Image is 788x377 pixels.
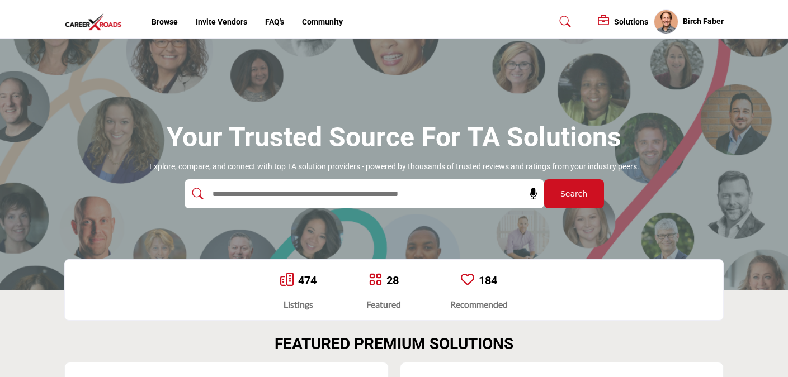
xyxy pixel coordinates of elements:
a: 28 [386,274,399,287]
a: Go to Recommended [461,273,474,288]
a: Community [302,17,343,26]
a: Invite Vendors [196,17,247,26]
button: Search [544,179,604,208]
h5: Birch Faber [683,16,724,27]
div: Recommended [450,298,508,311]
a: 474 [298,274,317,287]
p: Explore, compare, and connect with top TA solution providers - powered by thousands of trusted re... [149,161,639,173]
img: Site Logo [64,13,128,31]
div: Listings [280,298,317,311]
a: Go to Featured [369,273,382,288]
button: Show hide supplier dropdown [654,9,678,34]
div: Featured [366,298,401,311]
a: Search [549,13,578,31]
a: 184 [479,274,497,287]
span: Search [560,188,587,200]
h5: Solutions [614,17,648,27]
h2: FEATURED PREMIUM SOLUTIONS [275,335,513,354]
h1: Your Trusted Source for TA Solutions [167,120,621,155]
a: Browse [152,17,178,26]
div: Solutions [598,15,648,28]
a: FAQ's [265,17,284,26]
